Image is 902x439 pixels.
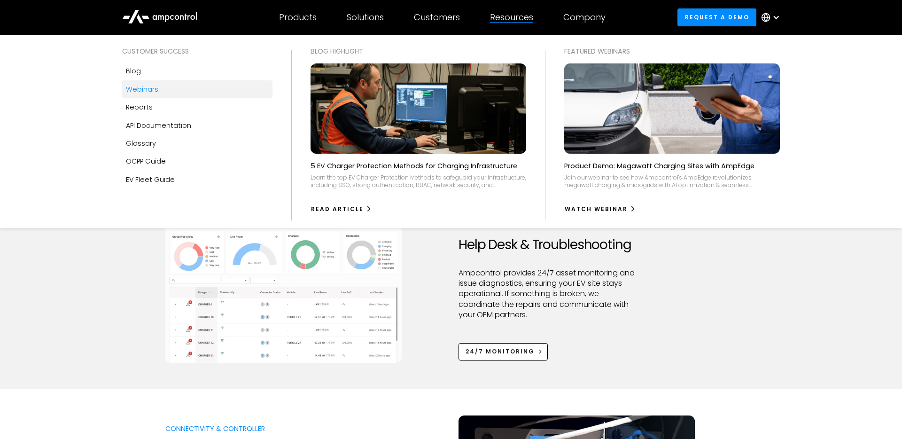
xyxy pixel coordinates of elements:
[122,171,272,188] a: EV Fleet Guide
[279,12,317,23] div: Products
[311,161,517,171] p: 5 EV Charger Protection Methods for Charging Infrastructure
[122,80,272,98] a: Webinars
[126,174,175,185] div: EV Fleet Guide
[122,152,272,170] a: OCPP Guide
[122,134,272,152] a: Glossary
[126,84,158,94] div: Webinars
[311,205,364,213] div: Read Article
[490,12,533,23] div: Resources
[677,8,756,26] a: Request a demo
[414,12,460,23] div: Customers
[126,156,166,166] div: OCPP Guide
[564,161,754,171] p: Product Demo: Megawatt Charging Sites with AmpEdge
[564,46,780,56] div: Featured webinars
[126,102,153,112] div: Reports
[165,218,402,363] img: Ampcontrol EV charging management system for on time departure
[564,202,636,217] a: watch webinar
[459,237,639,253] h2: Help Desk & Troubleshooting
[347,12,384,23] div: Solutions
[122,98,272,116] a: Reports
[122,117,272,134] a: API Documentation
[126,138,156,149] div: Glossary
[565,205,628,213] div: watch webinar
[563,12,606,23] div: Company
[459,343,548,361] a: 24/7 Monitoring
[564,174,780,188] div: Join our webinar to see how Ampcontrol's AmpEdge revolutionizes megawatt charging & microgrids wi...
[459,268,639,321] p: Ampcontrol provides 24/7 asset monitoring and issue diagnostics, ensuring your EV site stays oper...
[126,120,191,131] div: API Documentation
[122,46,272,56] div: Customer success
[311,46,526,56] div: Blog Highlight
[122,62,272,80] a: Blog
[126,66,141,76] div: Blog
[165,424,346,433] p: Connectivity & Controller
[311,174,526,188] div: Learn the top EV Charger Protection Methods to safeguard your infrastructure, including SSO, stro...
[466,347,535,356] div: 24/7 Monitoring
[311,202,372,217] a: Read Article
